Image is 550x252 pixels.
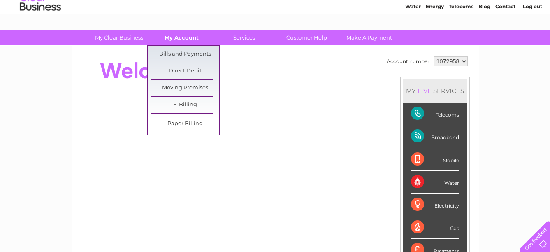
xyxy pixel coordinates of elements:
td: Account number [385,54,432,68]
a: Log out [523,35,542,41]
div: LIVE [416,87,433,95]
div: MY SERVICES [403,79,467,103]
a: Telecoms [449,35,473,41]
a: Water [405,35,421,41]
a: Customer Help [273,30,341,45]
a: Moving Premises [151,80,219,96]
a: Energy [426,35,444,41]
a: Direct Debit [151,63,219,79]
div: Mobile [411,148,459,171]
a: Blog [478,35,490,41]
div: Water [411,171,459,194]
div: Gas [411,216,459,239]
img: logo.png [19,21,61,47]
a: My Clear Business [85,30,153,45]
a: Make A Payment [335,30,403,45]
a: 0333 014 3131 [395,4,452,14]
div: Telecoms [411,103,459,125]
a: Bills and Payments [151,46,219,63]
a: My Account [148,30,216,45]
a: Paper Billing [151,116,219,132]
a: Contact [495,35,515,41]
div: Broadband [411,125,459,148]
div: Clear Business is a trading name of Verastar Limited (registered in [GEOGRAPHIC_DATA] No. 3667643... [81,5,470,40]
div: Electricity [411,194,459,216]
a: E-Billing [151,97,219,113]
a: Services [210,30,278,45]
